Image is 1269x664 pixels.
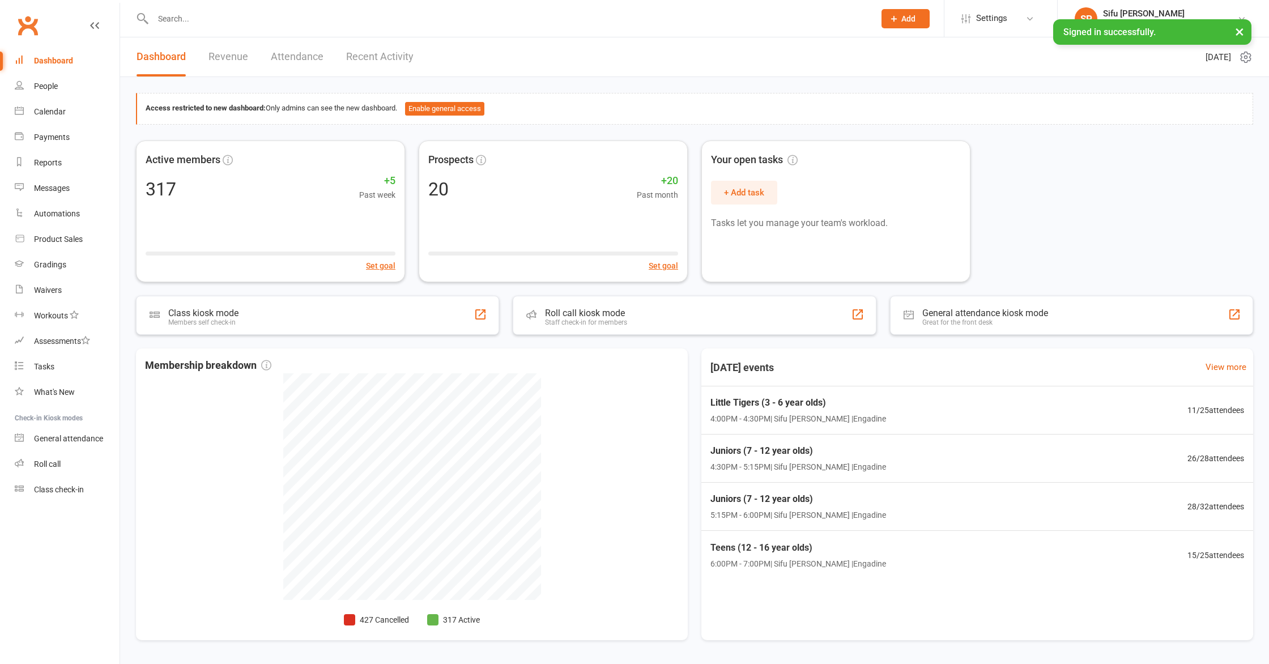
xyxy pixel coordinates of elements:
[34,82,58,91] div: People
[359,189,395,201] span: Past week
[710,557,886,570] span: 6:00PM - 7:00PM | Sifu [PERSON_NAME] | Engadine
[15,452,120,477] a: Roll call
[710,461,886,473] span: 4:30PM - 5:15PM | Sifu [PERSON_NAME] | Engadine
[710,540,886,555] span: Teens (12 - 16 year olds)
[405,102,484,116] button: Enable general access
[882,9,930,28] button: Add
[710,444,886,458] span: Juniors (7 - 12 year olds)
[271,37,323,76] a: Attendance
[15,278,120,303] a: Waivers
[637,173,678,189] span: +20
[922,318,1048,326] div: Great for the front desk
[427,614,480,626] li: 317 Active
[366,259,395,272] button: Set goal
[34,158,62,167] div: Reports
[15,176,120,201] a: Messages
[146,104,266,112] strong: Access restricted to new dashboard:
[1187,404,1244,416] span: 11 / 25 attendees
[34,209,80,218] div: Automations
[1063,27,1156,37] span: Signed in successfully.
[146,102,1244,116] div: Only admins can see the new dashboard.
[428,180,449,198] div: 20
[1187,452,1244,465] span: 26 / 28 attendees
[1229,19,1250,44] button: ×
[710,509,886,521] span: 5:15PM - 6:00PM | Sifu [PERSON_NAME] | Engadine
[1187,500,1244,513] span: 28 / 32 attendees
[545,318,627,326] div: Staff check-in for members
[34,107,66,116] div: Calendar
[711,181,777,205] button: + Add task
[168,308,239,318] div: Class kiosk mode
[710,395,886,410] span: Little Tigers (3 - 6 year olds)
[150,11,867,27] input: Search...
[15,74,120,99] a: People
[15,201,120,227] a: Automations
[15,48,120,74] a: Dashboard
[15,252,120,278] a: Gradings
[34,133,70,142] div: Payments
[34,260,66,269] div: Gradings
[637,189,678,201] span: Past month
[34,56,73,65] div: Dashboard
[34,184,70,193] div: Messages
[710,492,886,506] span: Juniors (7 - 12 year olds)
[701,357,783,378] h3: [DATE] events
[976,6,1007,31] span: Settings
[15,227,120,252] a: Product Sales
[428,152,474,168] span: Prospects
[145,357,271,374] span: Membership breakdown
[711,152,798,168] span: Your open tasks
[710,412,886,425] span: 4:00PM - 4:30PM | Sifu [PERSON_NAME] | Engadine
[711,216,961,231] p: Tasks let you manage your team's workload.
[15,125,120,150] a: Payments
[34,235,83,244] div: Product Sales
[14,11,42,40] a: Clubworx
[15,329,120,354] a: Assessments
[137,37,186,76] a: Dashboard
[15,477,120,503] a: Class kiosk mode
[34,337,90,346] div: Assessments
[34,362,54,371] div: Tasks
[34,485,84,494] div: Class check-in
[15,354,120,380] a: Tasks
[34,286,62,295] div: Waivers
[146,180,176,198] div: 317
[15,99,120,125] a: Calendar
[34,311,68,320] div: Workouts
[1187,549,1244,561] span: 15 / 25 attendees
[649,259,678,272] button: Set goal
[15,150,120,176] a: Reports
[34,434,103,443] div: General attendance
[346,37,414,76] a: Recent Activity
[34,459,61,469] div: Roll call
[146,152,220,168] span: Active members
[1075,7,1097,30] div: SP
[545,308,627,318] div: Roll call kiosk mode
[901,14,915,23] span: Add
[34,388,75,397] div: What's New
[15,426,120,452] a: General attendance kiosk mode
[1206,50,1231,64] span: [DATE]
[922,308,1048,318] div: General attendance kiosk mode
[15,303,120,329] a: Workouts
[208,37,248,76] a: Revenue
[168,318,239,326] div: Members self check-in
[15,380,120,405] a: What's New
[359,173,395,189] span: +5
[344,614,409,626] li: 427 Cancelled
[1103,19,1237,29] div: Head Academy Kung Fu South Pty Ltd
[1103,8,1237,19] div: Sifu [PERSON_NAME]
[1206,360,1246,374] a: View more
